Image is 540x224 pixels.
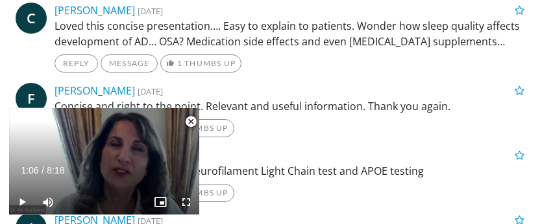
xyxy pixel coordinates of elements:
p: Loved this concise presentation…. Easy to explain to patients. Wonder how sleep quality affects d... [55,18,524,49]
span: 1:06 [21,165,38,175]
a: C [16,3,47,34]
small: [DATE] [138,5,163,17]
button: Mute [35,189,61,215]
button: Enable picture-in-picture mode [147,189,173,215]
button: Close [178,108,204,135]
a: F [16,83,47,114]
span: 8:18 [47,165,64,175]
a: Message [101,54,158,73]
a: [PERSON_NAME] [55,84,135,98]
button: Play [9,189,35,215]
span: / [42,165,44,175]
video-js: Video Player [9,108,199,215]
a: 1 Thumbs Up [160,54,241,73]
span: 1 [177,58,182,68]
small: [DATE] [138,85,163,97]
a: Reply [55,54,98,73]
p: offers the Neurofilament Light Chain test and APOE testing [55,163,524,179]
a: [PERSON_NAME] [55,3,135,17]
p: Concise and right to the point. Relevant and useful information. Thank you again. [55,98,524,114]
button: Fullscreen [173,189,199,215]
